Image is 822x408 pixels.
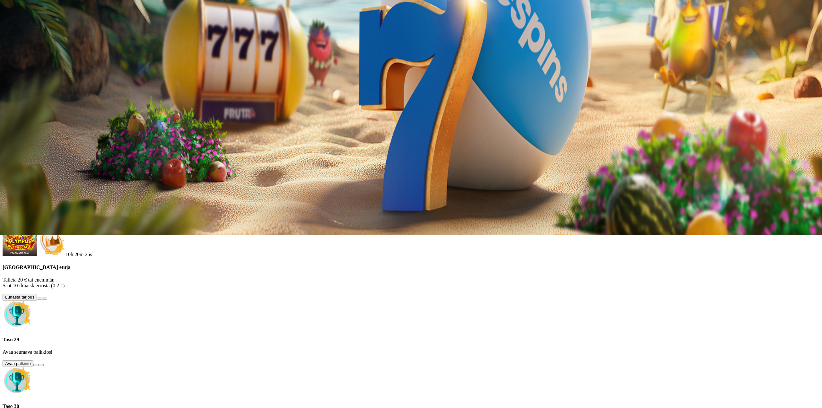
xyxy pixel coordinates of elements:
[5,361,31,366] span: Avaa palkinto
[5,295,34,299] span: Lunasta tarjous
[3,349,819,355] p: Avaa seuraava palkkiosi
[66,252,92,257] span: countdown
[37,228,66,256] img: Deposit bonus icon
[3,277,819,289] p: Talleta 20 € tai enemmän Saat 10 ilmaiskierrosta (0.2 €)
[3,216,37,256] img: Gates of Olympus Super Scatter
[3,367,31,395] img: Unclaimed level icon
[3,360,33,367] button: Avaa palkinto
[3,294,37,300] button: Lunasta tarjous
[3,337,819,343] h4: Taso 29
[39,364,44,366] button: info
[3,300,31,329] img: Unclaimed level icon
[3,265,819,270] h4: [GEOGRAPHIC_DATA] etuja
[42,298,47,299] button: info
